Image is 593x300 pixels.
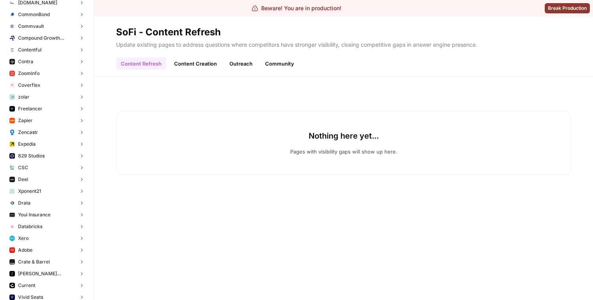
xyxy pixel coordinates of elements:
[9,94,15,100] img: 6os5al305rae5m5hhkke1ziqya7s
[18,282,35,289] span: Current
[260,57,299,70] a: Community
[6,150,87,162] button: 829 Studios
[116,38,571,49] p: Update existing pages to address questions where competitors have stronger visibility, closing co...
[6,280,87,291] button: Current
[6,126,87,138] button: Zencastr
[169,57,222,70] a: Content Creation
[6,91,87,103] button: zolar
[9,24,15,29] img: xf6b4g7v9n1cfco8wpzm78dqnb6e
[252,4,341,12] div: Beware! You are in production!
[18,199,31,207] span: Drata
[9,295,15,300] img: rccpid58dadpn4mhxg5xyzwdorlo
[18,82,40,89] span: Coverflex
[9,283,15,288] img: ggykp1v33818op4s0epk3dctj1tt
[6,162,87,174] button: CSC
[6,244,87,256] button: Adobe
[6,44,87,56] button: Contentful
[545,3,590,13] button: Break Production
[6,20,87,32] button: Commvault
[9,82,15,88] img: l4muj0jjfg7df9oj5fg31blri2em
[9,153,15,159] img: lwh15xca956raf2qq0149pkro8i6
[9,47,15,53] img: 2ud796hvc3gw7qwjscn75txc5abr
[18,247,33,254] span: Adobe
[225,57,257,70] a: Outreach
[6,9,87,20] button: CommonBond
[18,223,42,230] span: Databricks
[9,259,15,265] img: uxmqtzkxrbfi1924freveq6p4dpg
[309,130,379,141] p: Nothing here yet...
[18,35,76,42] span: Compound Growth Marketing
[6,115,87,126] button: Zapier
[9,165,15,170] img: yvejo61whxrb805zs4m75phf6mr8
[6,56,87,68] button: Contra
[18,58,33,65] span: Contra
[18,117,33,124] span: Zapier
[18,235,29,242] span: Xero
[18,164,28,171] span: CSC
[6,268,87,280] button: [PERSON_NAME] Sonoma
[18,188,41,195] span: Xponent21
[9,177,15,182] img: ybhjxa9n8mcsu845nkgo7g1ynw8w
[18,141,36,148] span: Expedia
[18,176,28,183] span: Deel
[9,35,15,41] img: kaevn8smg0ztd3bicv5o6c24vmo8
[18,23,44,30] span: Commvault
[9,71,15,76] img: hcm4s7ic2xq26rsmuray6dv1kquq
[18,70,40,77] span: ZoomInfo
[6,221,87,232] button: Databricks
[6,138,87,150] button: Expedia
[9,200,15,206] img: xlnxy62qy0pya9imladhzo8ewa3z
[9,106,15,112] img: a9mur837mohu50bzw3stmy70eh87
[6,197,87,209] button: Drata
[6,103,87,115] button: Freelancer
[9,141,15,147] img: r1kj8td8zocxzhcrdgnlfi8d2cy7
[18,46,42,53] span: Contentful
[18,11,50,18] span: CommonBond
[6,79,87,91] button: Coverflex
[9,130,15,135] img: s6x7ltuwawlcg2ux8d2ne4wtho4t
[18,270,76,277] span: [PERSON_NAME] Sonoma
[6,174,87,185] button: Deel
[116,26,221,38] div: SoFi - Content Refresh
[18,152,45,159] span: 829 Studios
[9,224,15,229] img: 68x31kg9cvjq1z98h94sc45jw63t
[6,232,87,244] button: Xero
[9,12,15,17] img: glq0fklpdxbalhn7i6kvfbbvs11n
[548,5,587,12] span: Break Production
[6,256,87,268] button: Crate & Barrel
[9,212,15,218] img: lz9q0o5e76kdfkipbgrbf2u66370
[6,209,87,221] button: Youi Insurance
[290,148,397,155] p: Pages with visibility gaps will show up here.
[18,258,50,265] span: Crate & Barrel
[9,188,15,194] img: f3qlg7l68rn02bi2w2fqsnsvhk74
[116,57,166,70] a: Content Refresh
[9,271,15,276] img: 20fvse2g1tux094pk03oju0syg9a
[6,32,87,44] button: Compound Growth Marketing
[9,236,15,241] img: wbynuzzq6lj3nzxpt1e3y1j7uzng
[9,118,15,123] img: 8scb49tlb2vriaw9mclg8ae1t35j
[6,68,87,79] button: ZoomInfo
[18,93,29,101] span: zolar
[9,247,15,253] img: eqzcz4tzlr7ve7xmt41l933d2ra3
[18,129,38,136] span: Zencastr
[18,211,51,218] span: Youi Insurance
[18,105,42,112] span: Freelancer
[6,185,87,197] button: Xponent21
[9,59,15,64] img: azd67o9nw473vll9dbscvlvo9wsn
